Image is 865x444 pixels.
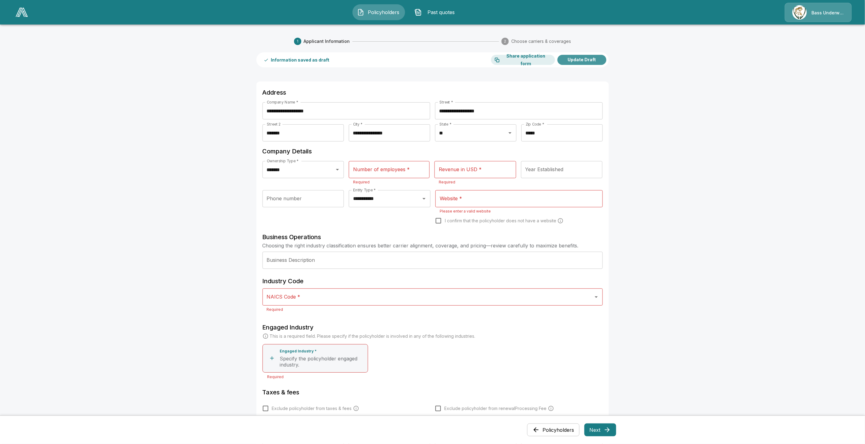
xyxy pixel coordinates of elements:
[584,423,616,436] button: Next
[263,322,603,332] h6: Engaged Industry
[353,405,359,412] svg: Carrier and processing fees will still be applied
[445,405,547,412] span: Exclude policyholder from renewal Processing Fee
[267,100,298,105] label: Company Name *
[267,158,299,164] label: Ownership Type *
[263,387,603,397] h6: Taxes & fees
[333,165,342,174] button: Open
[271,57,330,63] p: Information saved as draft
[424,9,458,16] span: Past quotes
[357,9,364,16] img: Policyholders Icon
[439,179,512,185] p: Required
[504,39,506,44] text: 2
[526,122,544,127] label: Zip Code *
[506,129,514,137] button: Open
[557,55,606,65] button: Update Draft
[439,122,452,127] label: State *
[263,232,603,242] h6: Business Operations
[792,5,807,20] img: Agency Icon
[352,4,405,20] button: Policyholders IconPolicyholders
[263,276,603,286] h6: Industry Code
[367,9,401,16] span: Policyholders
[439,100,453,105] label: Street *
[812,10,844,16] p: Bass Underwriters
[267,307,598,313] p: Required
[557,218,564,224] svg: Carriers run a cyber security scan on the policyholders' websites. Please enter a website wheneve...
[548,405,554,412] svg: Carrier fees will still be applied
[353,122,363,127] label: City *
[263,88,603,97] h6: Address
[272,405,352,412] span: Exclude policyholder from taxes & fees
[263,344,368,373] button: Engaged Industry *Specify the policyholder engaged industry.
[353,187,376,193] label: Entity Type *
[267,374,603,380] span: Required
[297,39,298,44] text: 1
[410,4,463,20] button: Past quotes IconPast quotes
[511,38,571,44] span: Choose carriers & coverages
[592,293,601,301] button: Open
[280,349,317,354] p: Engaged Industry *
[16,8,28,17] img: AA Logo
[440,208,598,214] p: Please enter a valid website
[420,194,428,203] button: Open
[415,9,422,16] img: Past quotes Icon
[263,242,603,249] p: Choosing the right industry classification ensures better carrier alignment, coverage, and pricin...
[785,3,852,22] a: Agency IconBass Underwriters
[353,179,425,185] p: Required
[267,122,281,127] label: Street 2
[527,423,580,436] button: Policyholders
[263,146,603,156] h6: Company Details
[270,333,475,339] p: This is a required field. Please specify if the policyholder is involved in any of the following ...
[445,218,556,224] span: I confirm that the policyholder does not have a website
[304,38,350,44] span: Applicant Information
[491,55,555,65] button: Share application form
[280,356,365,368] p: Specify the policyholder engaged industry.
